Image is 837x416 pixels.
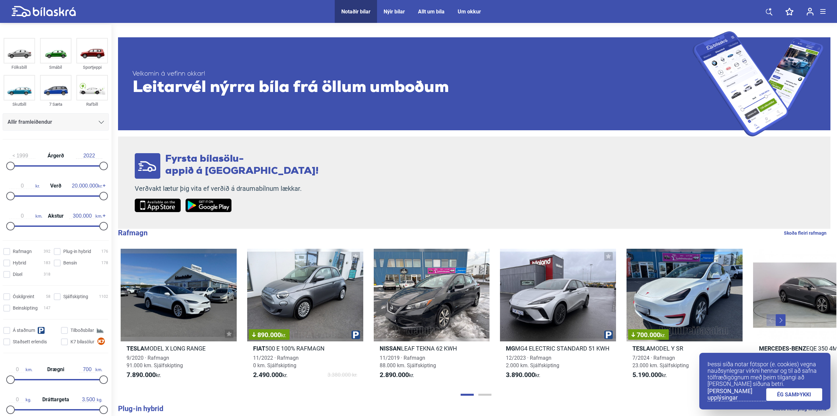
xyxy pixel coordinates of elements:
div: 7 Sæta [40,100,71,108]
b: Fiat [253,345,265,352]
h2: MG4 ELECTRIC STANDARD 51 KWH [500,345,616,352]
span: 890.000 [252,332,286,338]
span: 700.000 [631,332,666,338]
h2: 500 E 100% RAFMAGN [247,345,363,352]
span: Sjálfskipting [63,293,88,300]
span: 1102 [99,293,108,300]
span: km. [79,367,102,372]
span: km. [9,367,32,372]
span: 11/2022 · Rafmagn 0 km. Sjálfskipting [253,355,299,369]
a: Skoða fleiri rafmagn [784,229,827,237]
a: NissanLEAF TEKNA 62 KWH11/2019 · Rafmagn88.000 km. Sjálfskipting2.890.000kr. [374,249,490,385]
h2: MODEL Y SR [627,345,743,352]
button: Previous [767,314,776,326]
span: Árgerð [46,153,66,158]
b: 2.890.000 [380,371,409,379]
a: [PERSON_NAME] upplýsingar [707,388,766,401]
span: 9/2020 · Rafmagn 91.000 km. Sjálfskipting [127,355,183,369]
span: 178 [101,260,108,266]
button: Page 2 [478,394,491,396]
span: Hybrid [13,260,26,266]
span: 183 [44,260,50,266]
span: Bensín [63,260,77,266]
span: 12/2023 · Rafmagn 2.000 km. Sjálfskipting [506,355,559,369]
b: Nissan [380,345,401,352]
span: 7/2024 · Rafmagn 23.000 km. Sjálfskipting [632,355,689,369]
a: 700.000kr.TeslaMODEL Y SR7/2024 · Rafmagn23.000 km. Sjálfskipting5.190.000kr.5.890.000 kr. [627,249,743,385]
span: Tilboðsbílar [70,327,94,334]
span: Allir framleiðendur [8,118,52,127]
a: 890.000kr.Fiat500 E 100% RAFMAGN11/2022 · Rafmagn0 km. Sjálfskipting2.490.000kr.3.380.000 kr. [247,249,363,385]
a: Um okkur [458,9,481,15]
button: Next [776,314,786,326]
a: Allt um bíla [418,9,445,15]
span: kr. [253,371,288,379]
div: Smábíl [40,63,71,71]
span: kr. [9,183,40,189]
span: 392 [44,248,50,255]
span: kr. [660,332,666,338]
a: Nýir bílar [384,9,405,15]
button: Page 1 [461,394,474,396]
span: K7 bílasölur [70,338,94,345]
span: Óskilgreint [13,293,34,300]
span: kr. [506,371,540,379]
span: 176 [101,248,108,255]
b: Tesla [127,345,144,352]
b: 7.890.000 [127,371,156,379]
b: Mg [506,345,515,352]
span: Beinskipting [13,305,38,312]
span: kr. [281,332,286,338]
span: Velkomin á vefinn okkar! [132,70,693,78]
span: 3.380.000 kr. [328,371,357,379]
div: Skutbíll [4,100,35,108]
span: Rafmagn [13,248,32,255]
a: MgMG4 ELECTRIC STANDARD 51 KWH12/2023 · Rafmagn2.000 km. Sjálfskipting3.890.000kr. [500,249,616,385]
b: Plug-in hybrid [118,405,163,413]
span: 318 [44,271,50,278]
div: Fólksbíll [4,63,35,71]
b: Tesla [632,345,650,352]
span: kg. [80,397,102,403]
span: kr. [127,371,161,379]
a: Velkomin á vefinn okkar!Leitarvél nýrra bíla frá öllum umboðum [118,31,830,136]
span: kr. [632,371,667,379]
img: user-login.svg [807,8,814,16]
span: Staðsett erlendis [13,338,47,345]
span: Dráttargeta [41,397,71,402]
a: Notaðir bílar [341,9,370,15]
span: 11/2019 · Rafmagn 88.000 km. Sjálfskipting [380,355,436,369]
span: km. [69,213,102,219]
span: Á staðnum [13,327,35,334]
b: 5.190.000 [632,371,662,379]
span: kr. [380,371,414,379]
h2: LEAF TEKNA 62 KWH [374,345,490,352]
span: kg. [9,397,31,403]
span: Leitarvél nýrra bíla frá öllum umboðum [132,78,693,98]
span: Verð [49,183,63,189]
div: Rafbíll [76,100,108,108]
span: 147 [44,305,50,312]
span: km. [9,213,42,219]
div: Sportjeppi [76,63,108,71]
span: Dísel [13,271,22,278]
span: Akstur [46,213,65,219]
a: ÉG SAMÞYKKI [766,388,823,401]
span: Drægni [46,367,66,372]
b: 3.890.000 [506,371,535,379]
span: kr. [72,183,102,189]
b: Mercedes-Benz [759,345,806,352]
h2: MODEL X LONG RANGE [121,345,237,352]
a: TeslaMODEL X LONG RANGE9/2020 · Rafmagn91.000 km. Sjálfskipting7.890.000kr. [121,249,237,385]
p: Verðvakt lætur þig vita ef verðið á draumabílnum lækkar. [135,185,319,193]
b: 2.490.000 [253,371,282,379]
p: Þessi síða notar fótspor (e. cookies) vegna nauðsynlegrar virkni hennar og til að safna tölfræðig... [707,361,822,387]
b: Rafmagn [118,229,148,237]
span: Fyrsta bílasölu- appið á [GEOGRAPHIC_DATA]! [165,154,319,176]
span: 58 [46,293,50,300]
span: Plug-in hybrid [63,248,91,255]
